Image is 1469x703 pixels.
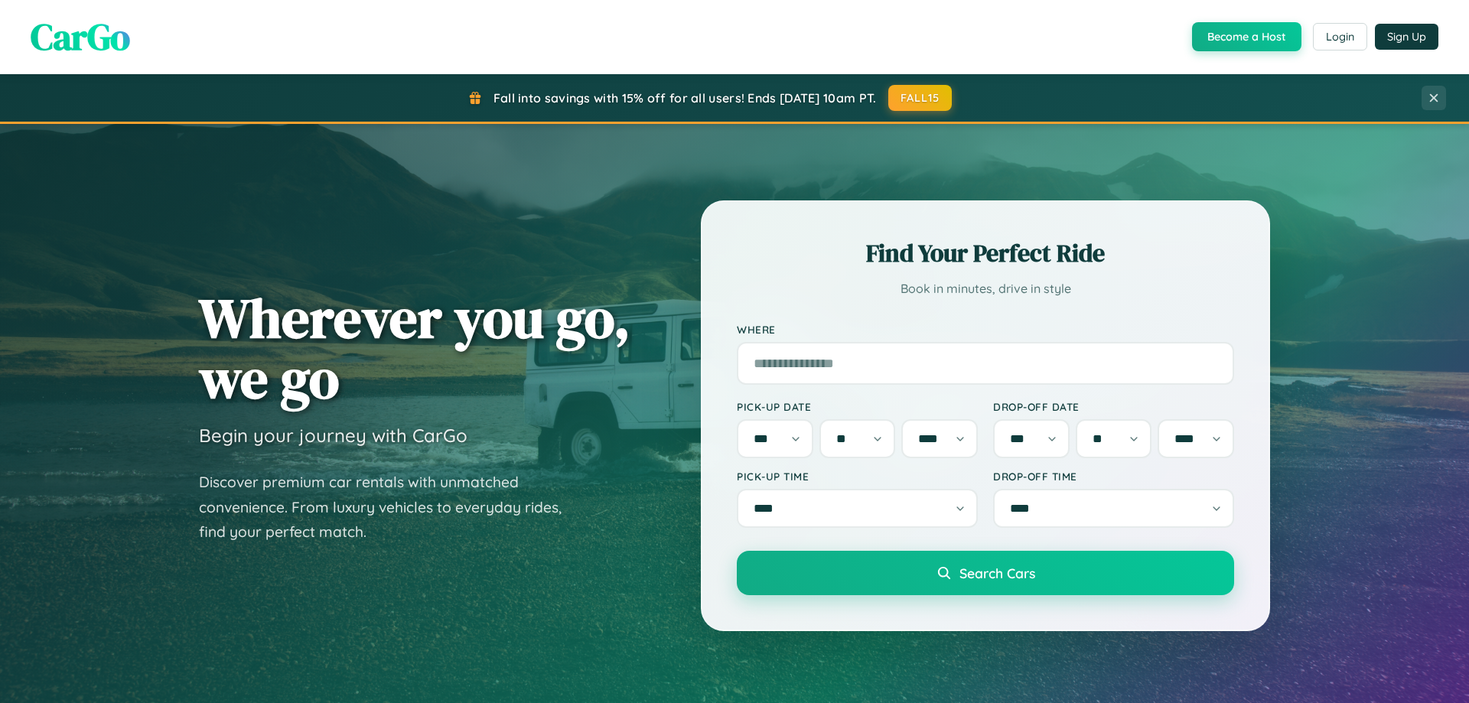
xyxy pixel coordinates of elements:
button: Search Cars [737,551,1234,595]
button: Sign Up [1375,24,1438,50]
button: FALL15 [888,85,953,111]
p: Book in minutes, drive in style [737,278,1234,300]
h2: Find Your Perfect Ride [737,236,1234,270]
label: Pick-up Date [737,400,978,413]
span: CarGo [31,11,130,62]
button: Login [1313,23,1367,50]
p: Discover premium car rentals with unmatched convenience. From luxury vehicles to everyday rides, ... [199,470,581,545]
h3: Begin your journey with CarGo [199,424,467,447]
label: Drop-off Date [993,400,1234,413]
span: Search Cars [959,565,1035,581]
button: Become a Host [1192,22,1301,51]
h1: Wherever you go, we go [199,288,630,408]
span: Fall into savings with 15% off for all users! Ends [DATE] 10am PT. [493,90,877,106]
label: Where [737,323,1234,336]
label: Drop-off Time [993,470,1234,483]
label: Pick-up Time [737,470,978,483]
